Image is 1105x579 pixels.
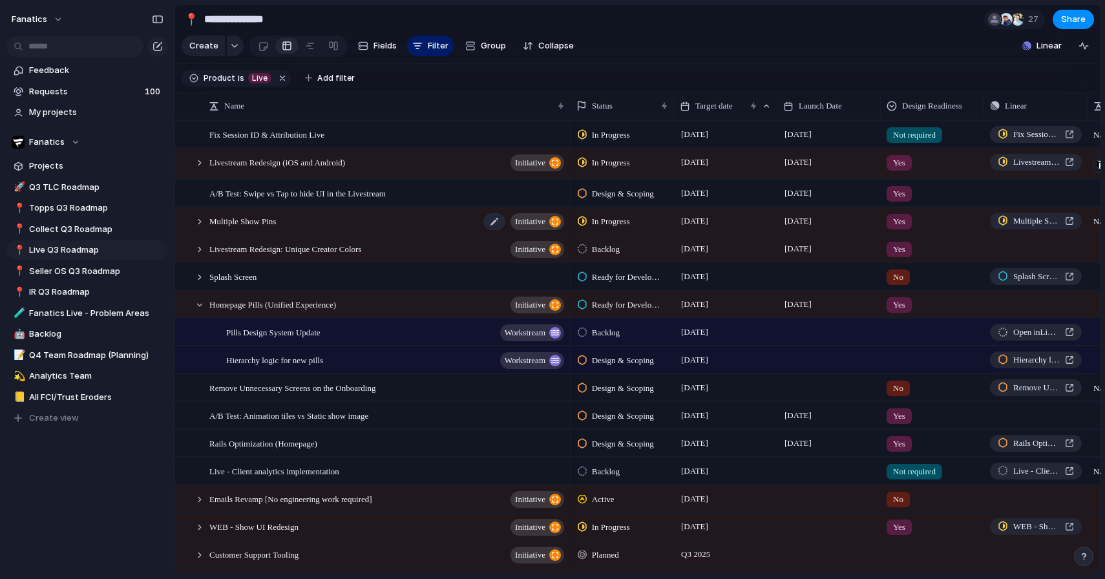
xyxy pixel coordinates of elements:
[515,240,545,258] span: initiative
[209,436,317,450] span: Rails Optimization (Homepage)
[990,518,1082,535] a: WEB - Show UI Redesign
[678,408,711,423] span: [DATE]
[459,36,512,56] button: Group
[500,324,564,341] button: workstream
[1013,326,1060,339] span: Open in Linear
[12,307,25,320] button: 🧪
[14,327,23,342] div: 🤖
[678,352,711,368] span: [DATE]
[6,178,168,197] div: 🚀Q3 TLC Roadmap
[14,243,23,258] div: 📍
[781,436,815,451] span: [DATE]
[510,154,564,171] button: initiative
[592,382,654,395] span: Design & Scoping
[510,491,564,508] button: initiative
[990,213,1082,229] a: Multiple Show Pins
[29,181,163,194] span: Q3 TLC Roadmap
[29,265,163,278] span: Seller OS Q3 Roadmap
[678,213,711,229] span: [DATE]
[781,185,815,201] span: [DATE]
[781,297,815,312] span: [DATE]
[678,436,711,451] span: [DATE]
[510,213,564,230] button: initiative
[6,324,168,344] div: 🤖Backlog
[893,493,903,506] span: No
[6,103,168,122] a: My projects
[990,463,1082,479] a: Live - Client analytics implementation
[592,465,620,478] span: Backlog
[297,69,363,87] button: Add filter
[209,127,324,142] span: Fix Session ID & Attribution Live
[538,39,574,52] span: Collapse
[515,546,545,564] span: initiative
[592,271,663,284] span: Ready for Development
[592,410,654,423] span: Design & Scoping
[14,222,23,237] div: 📍
[1013,353,1060,366] span: Hierarchy logic for new pills
[893,156,905,169] span: Yes
[990,154,1082,171] a: Livestream Redesign (iOS and Android)
[1013,465,1060,478] span: Live - Client analytics implementation
[14,201,23,216] div: 📍
[990,126,1082,143] a: Fix Session ID & Attribution Live
[29,85,141,98] span: Requests
[678,185,711,201] span: [DATE]
[893,187,905,200] span: Yes
[893,410,905,423] span: Yes
[6,262,168,281] a: 📍Seller OS Q3 Roadmap
[14,369,23,384] div: 💫
[1013,437,1060,450] span: Rails Optimization (Homepage)
[209,185,386,200] span: A/B Test: Swipe vs Tap to hide UI in the Livestream
[799,100,842,112] span: Launch Date
[1013,156,1060,169] span: Livestream Redesign (iOS and Android)
[678,154,711,170] span: [DATE]
[1013,215,1060,227] span: Multiple Show Pins
[893,215,905,228] span: Yes
[1053,10,1094,29] button: Share
[6,198,168,218] div: 📍Topps Q3 Roadmap
[12,202,25,215] button: 📍
[678,491,711,507] span: [DATE]
[990,324,1082,341] a: Open inLinear
[29,286,163,299] span: IR Q3 Roadmap
[209,547,299,562] span: Customer Support Tooling
[235,71,247,85] button: is
[6,304,168,323] a: 🧪Fanatics Live - Problem Areas
[12,391,25,404] button: 📒
[6,366,168,386] a: 💫Analytics Team
[6,282,168,302] a: 📍IR Q3 Roadmap
[678,269,711,284] span: [DATE]
[29,391,163,404] span: All FCI/Trust Eroders
[6,346,168,365] a: 📝Q4 Team Roadmap (Planning)
[252,72,268,84] span: Live
[592,215,630,228] span: In Progress
[893,382,903,395] span: No
[1037,39,1062,52] span: Linear
[6,156,168,176] a: Projects
[592,129,630,142] span: In Progress
[781,241,815,257] span: [DATE]
[29,307,163,320] span: Fanatics Live - Problem Areas
[893,437,905,450] span: Yes
[1013,270,1060,283] span: Splash Screen
[182,36,225,56] button: Create
[1005,100,1027,112] span: Linear
[781,408,815,423] span: [DATE]
[515,213,545,231] span: initiative
[678,127,711,142] span: [DATE]
[592,299,663,311] span: Ready for Development
[592,354,654,367] span: Design & Scoping
[592,156,630,169] span: In Progress
[29,136,65,149] span: Fanatics
[781,127,815,142] span: [DATE]
[592,437,654,450] span: Design & Scoping
[6,61,168,80] a: Feedback
[6,220,168,239] a: 📍Collect Q3 Roadmap
[184,10,198,28] div: 📍
[990,352,1082,368] a: Hierarchy logic for new pills
[6,388,168,407] a: 📒All FCI/Trust Eroders
[317,72,355,84] span: Add filter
